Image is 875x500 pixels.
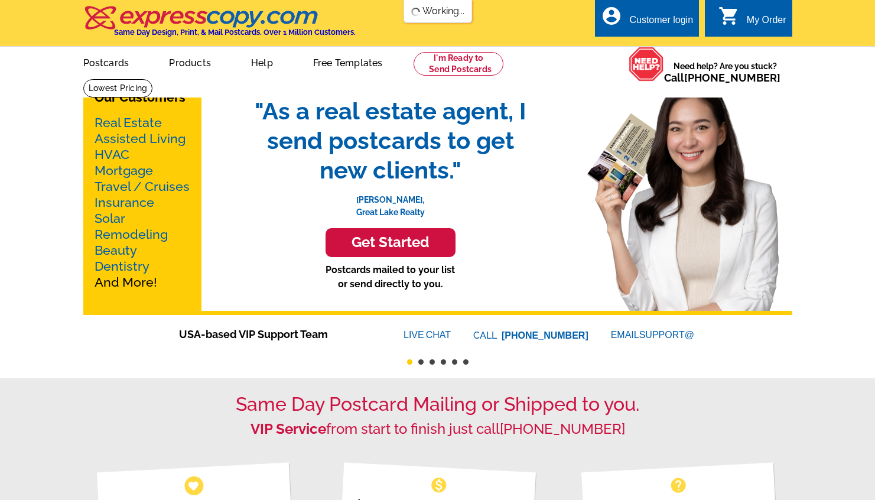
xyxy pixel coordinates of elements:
[95,227,168,242] a: Remodeling
[95,179,190,194] a: Travel / Cruises
[64,48,148,76] a: Postcards
[601,13,693,28] a: account_circle Customer login
[83,14,356,37] a: Same Day Design, Print, & Mail Postcards. Over 1 Million Customers.
[500,420,625,437] a: [PHONE_NUMBER]
[404,330,451,340] a: LIVECHAT
[83,393,792,415] h1: Same Day Postcard Mailing or Shipped to you.
[232,48,292,76] a: Help
[243,185,538,219] p: [PERSON_NAME], Great Lake Realty
[243,228,538,257] a: Get Started
[473,329,499,343] font: CALL
[452,359,457,365] button: 5 of 6
[179,326,368,342] span: USA-based VIP Support Team
[340,234,441,251] h3: Get Started
[83,421,792,438] h2: from start to finish just call
[95,131,186,146] a: Assisted Living
[463,359,469,365] button: 6 of 6
[664,60,786,84] span: Need help? Are you stuck?
[629,15,693,31] div: Customer login
[95,115,162,130] a: Real Estate
[669,476,688,495] span: help
[639,328,696,342] font: SUPPORT@
[95,195,154,210] a: Insurance
[430,476,448,495] span: monetization_on
[747,15,786,31] div: My Order
[718,13,786,28] a: shopping_cart My Order
[95,147,129,162] a: HVAC
[718,5,740,27] i: shopping_cart
[251,420,326,437] strong: VIP Service
[611,330,696,340] a: EMAILSUPPORT@
[95,163,153,178] a: Mortgage
[430,359,435,365] button: 3 of 6
[114,28,356,37] h4: Same Day Design, Print, & Mail Postcards. Over 1 Million Customers.
[95,115,190,290] p: And More!
[407,359,412,365] button: 1 of 6
[629,47,664,82] img: help
[187,479,200,492] span: favorite
[411,7,420,17] img: loading...
[243,263,538,291] p: Postcards mailed to your list or send directly to you.
[684,72,780,84] a: [PHONE_NUMBER]
[150,48,230,76] a: Products
[441,359,446,365] button: 4 of 6
[404,328,426,342] font: LIVE
[243,96,538,185] span: "As a real estate agent, I send postcards to get new clients."
[418,359,424,365] button: 2 of 6
[664,72,780,84] span: Call
[502,330,588,340] a: [PHONE_NUMBER]
[95,243,137,258] a: Beauty
[95,211,125,226] a: Solar
[95,259,149,274] a: Dentistry
[601,5,622,27] i: account_circle
[294,48,402,76] a: Free Templates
